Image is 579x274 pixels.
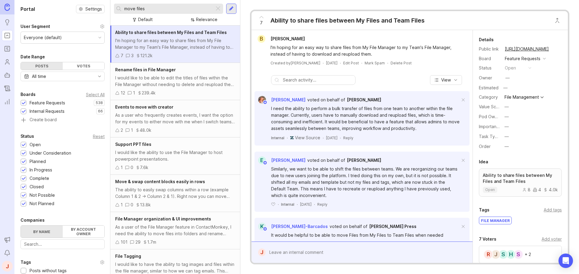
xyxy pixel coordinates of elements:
div: — [505,75,510,81]
span: [PERSON_NAME] [347,158,381,163]
div: The ability to easily swap columns within a row (example Column 1 & 2 -> Column 2 & 1). Right now... [115,186,235,200]
div: User Segment [21,23,50,30]
span: [PERSON_NAME] [271,36,305,41]
div: Board [479,55,500,62]
time: [DATE] [326,136,337,140]
a: Bronwen W[PERSON_NAME] [255,96,305,104]
div: R [483,250,493,259]
a: Create board [21,118,105,123]
div: All time [32,73,46,80]
div: · [297,202,298,207]
div: + 2 [525,252,531,257]
div: — [505,123,509,130]
div: 7.6k [140,164,148,171]
p: open [485,187,495,192]
img: zendesk [290,136,294,140]
div: file manager [479,217,511,224]
div: Reset [93,135,105,138]
time: [DATE] [300,202,312,207]
a: Support PPT filesI would like the ability to use the File Manager to host powerpoint presentation... [110,137,240,175]
div: Created by [PERSON_NAME] [271,60,320,66]
div: 1 [121,164,123,171]
img: member badge [263,227,267,231]
div: Reply [317,202,327,207]
div: Status [479,65,500,71]
h1: Portal [21,5,35,13]
div: I need the ability to perform a bulk transfer of files from one team to another within the file m... [271,105,460,132]
div: Votes [63,62,105,70]
div: 13.8k [140,202,151,208]
div: 0 [131,202,133,208]
div: Open [30,141,41,148]
img: Bronwen W [256,96,268,104]
a: [DATE] [326,60,337,66]
div: · [387,60,388,66]
p: 538 [96,100,103,105]
div: 0 [131,164,133,171]
div: Idea [479,158,488,165]
time: [DATE] [326,61,337,65]
div: E [258,156,266,164]
span: [PERSON_NAME] [271,158,305,163]
div: 48.0k [140,127,151,134]
div: · [314,202,315,207]
div: Feature Requests [505,55,540,62]
div: 4.0k [543,188,558,192]
p: 66 [98,109,103,114]
a: [PERSON_NAME] [347,97,381,103]
a: Rename files in File ManagerI would like to be able to edit the titles of files within the File M... [110,63,240,100]
img: Canny Home [5,4,10,11]
label: Importance [479,124,501,129]
div: As a user who frequently creates events, I want the option for my events to either move with me w... [115,112,235,125]
div: Edit Post [343,60,359,66]
div: Tags [479,206,489,214]
button: Settings [76,5,105,13]
a: Autopilot [2,70,13,81]
span: Move & swap content blocks easily in rows [115,179,205,184]
div: K [258,223,266,230]
div: J [2,261,13,272]
span: Ability to share files between My Files and Team Files [115,30,227,35]
div: 29 [135,239,141,245]
div: Reply [343,135,353,140]
span: Support PPT files [115,142,151,147]
div: 7 [121,52,123,59]
div: Similarly, we want to be able to shift the files between teams. We are reorganizing our teams due... [271,166,460,199]
label: Value Scale [479,104,502,109]
div: I'm hoping for an easy way to share files from My File Manager to my Team's File Manager, instead... [115,37,235,51]
input: Search... [124,5,212,12]
div: Default [138,16,153,23]
span: 7 [260,20,263,26]
a: Reporting [2,96,13,107]
span: View Source [295,135,320,140]
span: [PERSON_NAME]-Barcados [271,224,328,229]
a: Roadmaps [2,43,13,54]
svg: toggle icon [95,74,104,79]
div: Internal [271,135,284,140]
span: [PERSON_NAME] [347,97,381,102]
button: View [430,75,462,85]
div: 12 [121,90,125,96]
a: Users [2,57,13,67]
div: Complete [30,175,49,182]
div: Posts without tags [30,267,67,274]
div: 3 [131,52,134,59]
button: Mark Spam [365,60,385,66]
a: Events to move with creatorAs a user who frequently creates events, I want the option for my even... [110,100,240,137]
span: Events to move with creator [115,104,173,109]
div: Under Consideration [30,150,71,156]
label: Pod Ownership [479,114,510,119]
a: Ideas [2,17,13,28]
a: Ability to share files between My Files and Team FilesI'm hoping for an easy way to share files f... [110,26,240,63]
div: Companies [21,217,45,224]
div: Feature Requests [30,100,65,106]
div: I'm hoping for an easy way to share files from My File Manager to my Team's File Manager, instead... [271,44,460,57]
div: 7 Voters [479,236,496,243]
a: View Source [295,135,320,141]
div: 121.2k [140,52,153,59]
div: 101 [121,239,128,245]
div: Relevance [196,16,217,23]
